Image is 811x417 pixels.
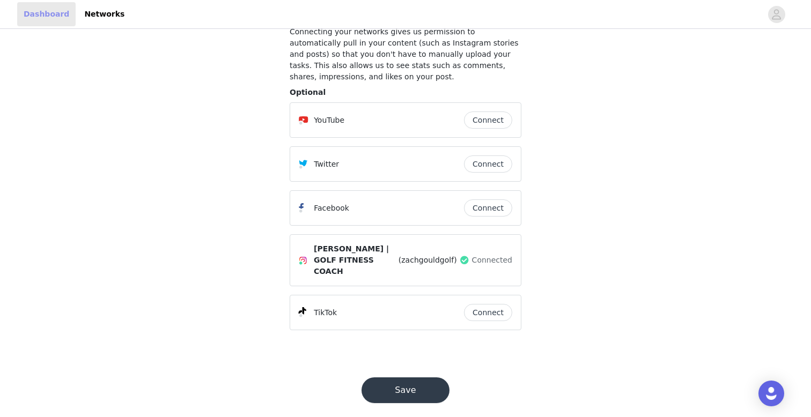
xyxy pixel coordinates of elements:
div: avatar [771,6,781,23]
button: Connect [464,199,512,217]
div: Open Intercom Messenger [758,381,784,406]
span: Optional [290,88,326,96]
span: [PERSON_NAME] | GOLF FITNESS COACH [314,243,396,277]
a: Dashboard [17,2,76,26]
a: Networks [78,2,131,26]
p: Twitter [314,159,339,170]
p: Facebook [314,203,349,214]
button: Connect [464,155,512,173]
p: TikTok [314,307,337,318]
button: Connect [464,111,512,129]
button: Save [362,377,449,403]
span: (zachgouldgolf) [399,255,457,266]
p: YouTube [314,115,344,126]
span: Connected [472,255,512,266]
button: Connect [464,304,512,321]
img: Instagram Icon [299,256,307,265]
h4: Connecting your networks gives us permission to automatically pull in your content (such as Insta... [290,26,521,83]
